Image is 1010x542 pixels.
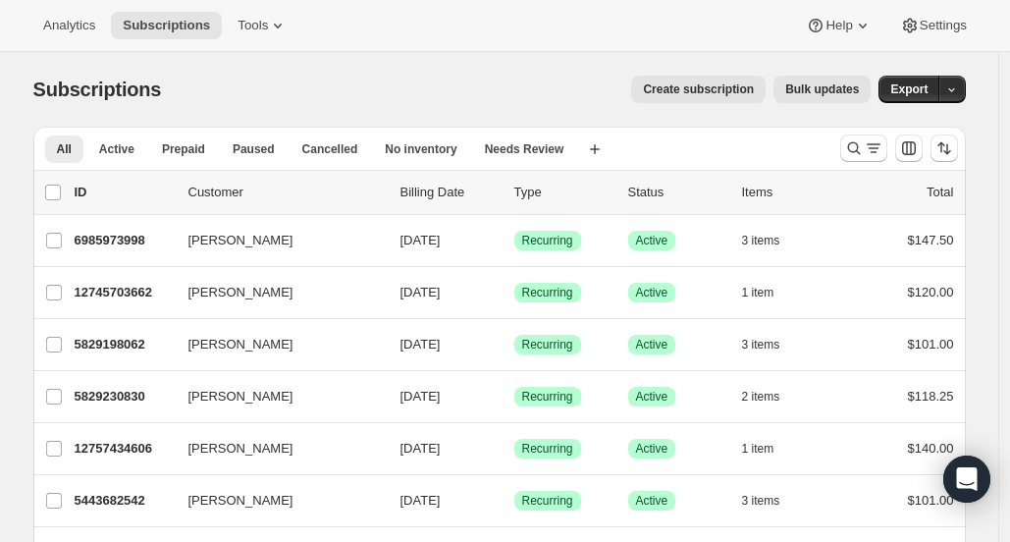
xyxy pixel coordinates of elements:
[742,279,796,306] button: 1 item
[628,183,726,202] p: Status
[177,225,373,256] button: [PERSON_NAME]
[908,493,954,508] span: $101.00
[188,335,293,354] span: [PERSON_NAME]
[878,76,939,103] button: Export
[75,491,173,511] p: 5443682542
[400,233,441,247] span: [DATE]
[75,335,173,354] p: 5829198062
[895,135,923,162] button: Customize table column order and visibility
[742,183,840,202] div: Items
[742,493,780,509] span: 3 items
[522,441,573,457] span: Recurring
[400,285,441,299] span: [DATE]
[177,277,373,308] button: [PERSON_NAME]
[75,439,173,459] p: 12757434606
[908,337,954,352] span: $101.00
[75,227,954,254] div: 6985973998[PERSON_NAME][DATE]SuccessRecurringSuccessActive3 items$147.50
[522,337,573,352] span: Recurring
[908,441,954,456] span: $140.00
[522,233,573,248] span: Recurring
[840,135,887,162] button: Search and filter results
[111,12,222,39] button: Subscriptions
[927,183,953,202] p: Total
[75,183,173,202] p: ID
[742,337,780,352] span: 3 items
[233,141,275,157] span: Paused
[636,233,668,248] span: Active
[75,383,954,410] div: 5829230830[PERSON_NAME][DATE]SuccessRecurringSuccessActive2 items$118.25
[75,231,173,250] p: 6985973998
[400,441,441,456] span: [DATE]
[31,12,107,39] button: Analytics
[188,439,293,459] span: [PERSON_NAME]
[75,279,954,306] div: 12745703662[PERSON_NAME][DATE]SuccessRecurringSuccessActive1 item$120.00
[785,81,859,97] span: Bulk updates
[636,493,668,509] span: Active
[514,183,612,202] div: Type
[75,487,954,515] div: 5443682542[PERSON_NAME][DATE]SuccessRecurringSuccessActive3 items$101.00
[188,283,293,302] span: [PERSON_NAME]
[188,387,293,406] span: [PERSON_NAME]
[742,285,774,300] span: 1 item
[742,227,802,254] button: 3 items
[400,337,441,352] span: [DATE]
[400,389,441,404] span: [DATE]
[742,441,774,457] span: 1 item
[636,441,668,457] span: Active
[579,135,611,163] button: Create new view
[123,18,210,33] span: Subscriptions
[33,79,162,100] span: Subscriptions
[742,487,802,515] button: 3 items
[188,231,293,250] span: [PERSON_NAME]
[75,387,173,406] p: 5829230830
[636,389,668,405] span: Active
[742,233,780,248] span: 3 items
[522,285,573,300] span: Recurring
[226,12,299,39] button: Tools
[238,18,268,33] span: Tools
[930,135,958,162] button: Sort the results
[908,285,954,299] span: $120.00
[75,435,954,462] div: 12757434606[PERSON_NAME][DATE]SuccessRecurringSuccessActive1 item$140.00
[742,331,802,358] button: 3 items
[385,141,456,157] span: No inventory
[43,18,95,33] span: Analytics
[522,389,573,405] span: Recurring
[636,285,668,300] span: Active
[75,283,173,302] p: 12745703662
[75,183,954,202] div: IDCustomerBilling DateTypeStatusItemsTotal
[742,389,780,405] span: 2 items
[643,81,754,97] span: Create subscription
[177,329,373,360] button: [PERSON_NAME]
[188,183,385,202] p: Customer
[99,141,134,157] span: Active
[75,331,954,358] div: 5829198062[PERSON_NAME][DATE]SuccessRecurringSuccessActive3 items$101.00
[908,233,954,247] span: $147.50
[485,141,564,157] span: Needs Review
[920,18,967,33] span: Settings
[825,18,852,33] span: Help
[188,491,293,511] span: [PERSON_NAME]
[302,141,358,157] span: Cancelled
[890,81,928,97] span: Export
[888,12,979,39] button: Settings
[522,493,573,509] span: Recurring
[631,76,766,103] button: Create subscription
[908,389,954,404] span: $118.25
[177,433,373,464] button: [PERSON_NAME]
[773,76,871,103] button: Bulk updates
[177,381,373,412] button: [PERSON_NAME]
[400,183,499,202] p: Billing Date
[794,12,883,39] button: Help
[177,485,373,516] button: [PERSON_NAME]
[943,456,990,503] div: Open Intercom Messenger
[162,141,205,157] span: Prepaid
[636,337,668,352] span: Active
[742,435,796,462] button: 1 item
[400,493,441,508] span: [DATE]
[742,383,802,410] button: 2 items
[57,141,72,157] span: All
